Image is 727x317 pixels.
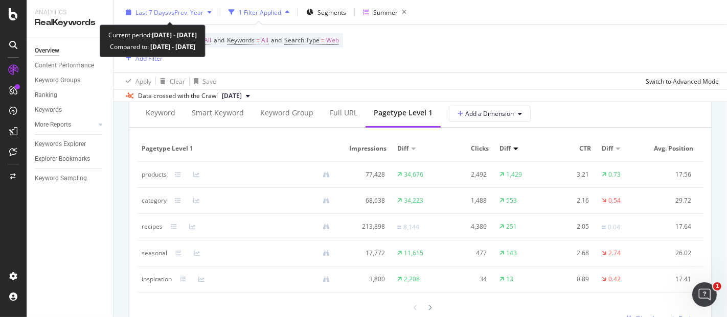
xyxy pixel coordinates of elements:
div: Save [202,77,216,85]
div: category [142,196,167,205]
div: More Reports [35,119,71,130]
div: Keywords [35,105,62,115]
span: and [271,36,282,44]
div: 2.05 [551,222,589,231]
span: Diff [602,144,613,153]
button: Segments [302,4,350,20]
div: 77,428 [346,170,385,179]
div: Analytics [35,8,105,17]
div: 213,898 [346,222,385,231]
div: Summer [373,8,398,16]
div: Keywords Explorer [35,139,86,150]
div: Data crossed with the Crawl [138,91,218,101]
div: 1,488 [448,196,487,205]
div: 3.21 [551,170,589,179]
span: Keywords [227,36,255,44]
div: 2,208 [404,275,420,284]
span: 1 [713,282,721,290]
button: Apply [122,73,151,89]
b: [DATE] - [DATE] [149,42,195,51]
div: 1,429 [506,170,522,179]
button: Clear [156,73,185,89]
span: All [261,33,268,47]
button: Add a Dimension [449,106,531,122]
div: 251 [506,222,517,231]
div: Content Performance [35,60,94,71]
div: Clear [170,77,185,85]
span: Segments [317,8,346,16]
a: Content Performance [35,60,106,71]
div: 13 [506,275,513,284]
div: seasonal [142,249,167,258]
b: [DATE] - [DATE] [152,31,197,39]
div: 34 [448,275,487,284]
a: Keywords [35,105,106,115]
div: Current period: [108,29,197,41]
span: Avg. Position [653,144,693,153]
div: Keyword Groups [35,75,80,86]
button: Save [190,73,216,89]
span: Impressions [346,144,387,153]
span: CTR [551,144,591,153]
div: Smart Keyword [192,108,244,118]
div: 2.74 [608,249,621,258]
span: Web [326,33,339,47]
div: 1 Filter Applied [239,8,281,16]
div: 68,638 [346,196,385,205]
span: Diff [397,144,408,153]
div: 3,800 [346,275,385,284]
span: 2025 Aug. 27th [222,91,242,101]
button: Switch to Advanced Mode [642,73,719,89]
div: recipes [142,222,163,231]
span: All [204,33,211,47]
div: pagetype Level 1 [374,108,433,118]
span: Diff [499,144,511,153]
div: Switch to Advanced Mode [646,77,719,85]
div: 34,676 [404,170,423,179]
a: More Reports [35,119,96,130]
div: Full URL [330,108,357,118]
div: RealKeywords [35,17,105,29]
span: and [214,36,224,44]
div: inspiration [142,275,172,284]
div: 0.42 [608,275,621,284]
span: Search Type [284,36,320,44]
div: 477 [448,249,487,258]
span: vs Prev. Year [168,8,203,16]
button: Summer [359,4,411,20]
div: products [142,170,167,179]
button: Last 7 DaysvsPrev. Year [122,4,216,20]
span: Clicks [448,144,489,153]
div: 17.64 [653,222,692,231]
a: Keywords Explorer [35,139,106,150]
span: Add a Dimension [458,109,514,118]
a: Keyword Sampling [35,173,106,184]
span: Last 7 Days [135,8,168,16]
div: 17,772 [346,249,385,258]
button: [DATE] [218,90,254,102]
div: 34,223 [404,196,423,205]
a: Ranking [35,90,106,101]
button: Add Filter [122,52,163,64]
a: Keyword Groups [35,75,106,86]
div: 4,386 [448,222,487,231]
div: Keyword [146,108,175,118]
div: 26.02 [653,249,692,258]
img: Equal [397,226,401,229]
span: pagetype Level 1 [142,144,335,153]
div: 553 [506,196,517,205]
div: Compared to: [110,41,195,53]
img: Equal [602,226,606,229]
div: 2.68 [551,249,589,258]
div: 0.54 [608,196,621,205]
div: 2,492 [448,170,487,179]
div: 29.72 [653,196,692,205]
div: Apply [135,77,151,85]
div: 0.04 [608,223,620,232]
div: 11,615 [404,249,423,258]
div: 0.89 [551,275,589,284]
iframe: Intercom live chat [692,282,717,307]
span: = [256,36,260,44]
div: Keyword Sampling [35,173,87,184]
a: Explorer Bookmarks [35,154,106,164]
